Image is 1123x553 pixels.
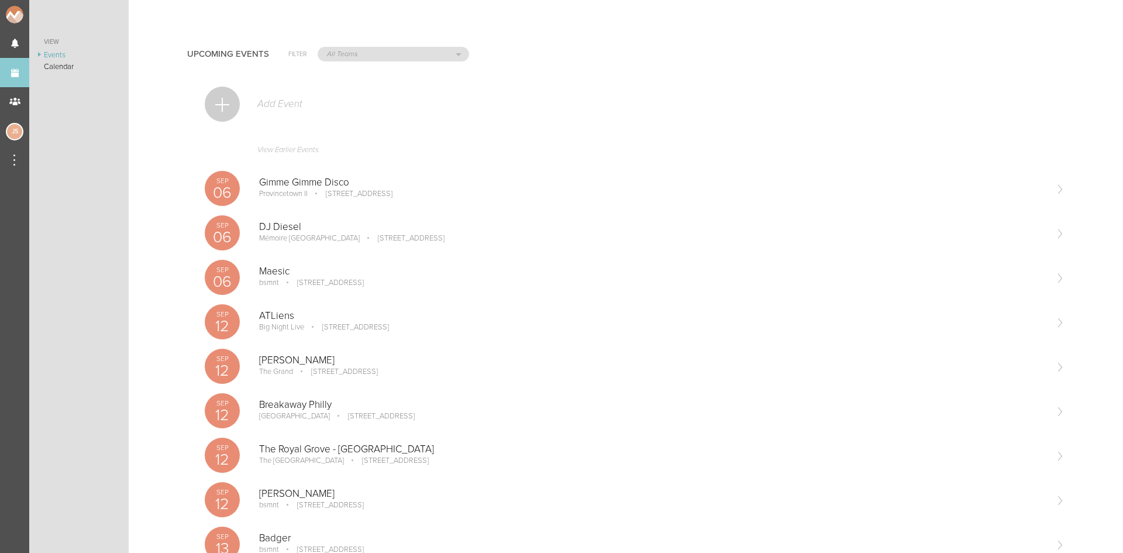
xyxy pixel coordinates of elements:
p: 12 [205,363,240,379]
a: Calendar [29,61,129,73]
p: [STREET_ADDRESS] [346,456,429,465]
p: Add Event [256,98,302,110]
p: ATLiens [259,310,1046,322]
p: [STREET_ADDRESS] [281,278,364,287]
p: Sep [205,177,240,184]
p: [STREET_ADDRESS] [306,322,389,332]
p: [STREET_ADDRESS] [295,367,378,376]
p: Gimme Gimme Disco [259,177,1046,188]
p: Badger [259,533,1046,544]
h6: Filter [288,49,307,59]
p: The Royal Grove - [GEOGRAPHIC_DATA] [259,444,1046,455]
p: Sep [205,489,240,496]
p: 06 [205,274,240,290]
p: Sep [205,355,240,362]
p: 12 [205,318,240,334]
p: 12 [205,407,240,423]
p: Maesic [259,266,1046,277]
p: Breakaway Philly [259,399,1046,411]
a: Events [29,49,129,61]
p: Sep [205,311,240,318]
p: 06 [205,229,240,245]
img: NOMAD [6,6,72,23]
p: The [GEOGRAPHIC_DATA] [259,456,344,465]
p: Sep [205,533,240,540]
a: View [29,35,129,49]
p: Sep [205,266,240,273]
div: Jessica Smith [6,123,23,140]
p: bsmnt [259,500,279,510]
p: bsmnt [259,278,279,287]
p: Provincetown II [259,189,308,198]
p: Big Night Live [259,322,304,332]
p: [PERSON_NAME] [259,488,1046,500]
p: [GEOGRAPHIC_DATA] [259,411,330,421]
p: [STREET_ADDRESS] [309,189,392,198]
p: Sep [205,400,240,407]
p: 12 [205,496,240,512]
p: Sep [205,222,240,229]
p: 12 [205,452,240,468]
p: Sep [205,444,240,451]
p: DJ Diesel [259,221,1046,233]
p: [STREET_ADDRESS] [332,411,415,421]
p: Mémoire [GEOGRAPHIC_DATA] [259,233,360,243]
p: [PERSON_NAME] [259,355,1046,366]
p: [STREET_ADDRESS] [281,500,364,510]
h4: Upcoming Events [187,49,269,59]
p: 06 [205,185,240,201]
p: The Grand [259,367,293,376]
p: [STREET_ADDRESS] [361,233,445,243]
a: View Earlier Events [205,139,1065,166]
